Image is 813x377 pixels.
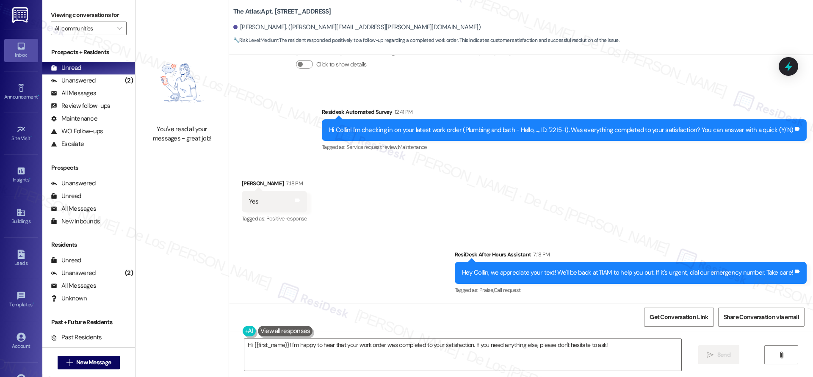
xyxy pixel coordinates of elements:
div: Yes [249,197,259,206]
span: Share Conversation via email [724,313,799,322]
img: ResiDesk Logo [12,7,30,23]
div: Unknown [51,294,87,303]
div: (2) [123,74,135,87]
span: Maintenance [398,143,427,151]
div: Past + Future Residents [42,318,135,327]
div: 12:41 PM [393,107,413,116]
i:  [707,352,713,358]
label: Viewing conversations for [51,8,127,22]
span: : The resident responded positively to a follow-up regarding a completed work order. This indicat... [233,36,619,45]
div: All Messages [51,89,96,98]
i:  [778,352,785,358]
b: The Atlas: Apt. [STREET_ADDRESS] [233,7,331,16]
div: Residents [42,240,135,249]
textarea: Hi {{first_name}}! I'm happy to hear that your work order was completed to your satisfaction. If ... [244,339,681,371]
div: Escalate [51,140,84,149]
i:  [117,25,122,32]
div: Tagged as: [455,284,807,296]
a: Account [4,330,38,353]
a: Templates • [4,289,38,311]
div: Unread [51,256,81,265]
div: Residesk Automated Survey [322,107,807,119]
a: Site Visit • [4,122,38,145]
div: WO Follow-ups [51,127,103,136]
div: Unanswered [51,269,96,278]
div: You've read all your messages - great job! [145,125,219,143]
div: Hey Collin, we appreciate your text! We'll be back at 11AM to help you out. If it's urgent, dial ... [462,268,793,277]
div: All Messages [51,281,96,290]
img: empty-state [145,45,219,121]
a: Insights • [4,164,38,187]
div: New Inbounds [51,217,100,226]
div: Unread [51,63,81,72]
span: Praise , [479,286,494,294]
input: All communities [55,22,113,35]
a: Inbox [4,39,38,62]
div: Hi Collin! I'm checking in on your latest work order (Plumbing and bath - Hello, ..., ID: '2215-1... [329,126,793,135]
a: Buildings [4,205,38,228]
div: Unanswered [51,76,96,85]
div: [PERSON_NAME]. ([PERSON_NAME][EMAIL_ADDRESS][PERSON_NAME][DOMAIN_NAME]) [233,23,481,32]
div: Prospects [42,163,135,172]
span: Positive response [266,215,307,222]
div: Unread [51,192,81,201]
span: Send [717,350,730,359]
button: New Message [58,356,120,369]
button: Send [698,345,739,364]
div: All Messages [51,204,96,213]
div: Tagged as: [322,141,807,153]
span: New Message [76,358,111,367]
div: Review follow-ups [51,102,110,110]
div: (2) [123,267,135,280]
div: 7:18 PM [531,250,550,259]
span: • [33,300,34,306]
span: Get Conversation Link [650,313,708,322]
span: Service request review , [346,143,398,151]
div: [PERSON_NAME] [242,179,307,191]
button: Share Conversation via email [718,308,805,327]
span: Call request [494,286,520,294]
i:  [66,359,73,366]
div: Prospects + Residents [42,48,135,57]
span: • [30,134,32,140]
span: • [29,176,30,182]
div: 7:18 PM [284,179,302,188]
button: Get Conversation Link [644,308,713,327]
div: Unanswered [51,179,96,188]
a: Leads [4,247,38,270]
div: Past Residents [51,333,102,342]
label: Click to show details [316,60,366,69]
strong: 🔧 Risk Level: Medium [233,37,278,44]
div: Maintenance [51,114,97,123]
div: ResiDesk After Hours Assistant [455,250,807,262]
span: • [38,93,39,99]
div: Tagged as: [242,212,307,225]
